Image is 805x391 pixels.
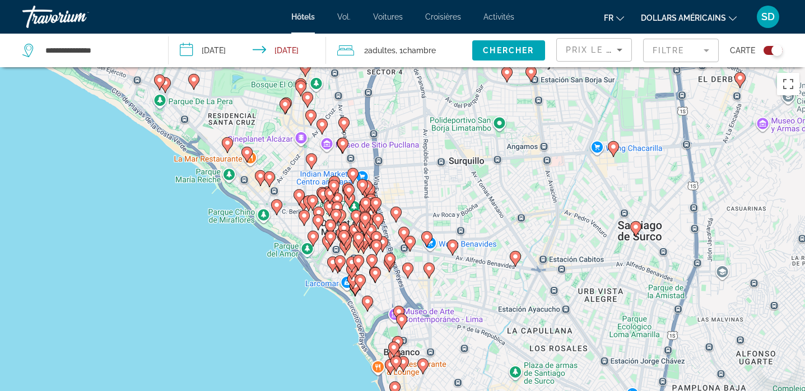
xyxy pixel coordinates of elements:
a: Activités [483,12,514,21]
button: Menu utilisateur [753,5,783,29]
span: Adultes [368,46,395,55]
a: Croisières [425,12,461,21]
mat-select: Sort by [566,43,622,57]
span: 2 [364,43,395,58]
span: Chambre [403,46,436,55]
button: Filter [643,38,719,63]
button: Check-in date: Sep 25, 2025 Check-out date: Sep 26, 2025 [169,34,326,67]
a: Travorium [22,2,134,31]
button: Changer de devise [641,10,737,26]
font: fr [604,13,613,22]
font: dollars américains [641,13,726,22]
span: , 1 [395,43,436,58]
button: Toggle map [755,45,783,55]
span: Chercher [483,46,534,55]
iframe: Bouton de lancement de la fenêtre de messagerie [760,346,796,382]
span: Carte [730,43,755,58]
font: SD [761,11,775,22]
button: Changer de langue [604,10,624,26]
a: Vol. [337,12,351,21]
button: Chercher [472,40,545,60]
button: Passer en plein écran [777,73,799,95]
button: Travelers: 2 adults, 0 children [326,34,472,67]
span: Prix ​​le plus bas [566,45,654,54]
a: Voitures [373,12,403,21]
a: Hôtels [291,12,315,21]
